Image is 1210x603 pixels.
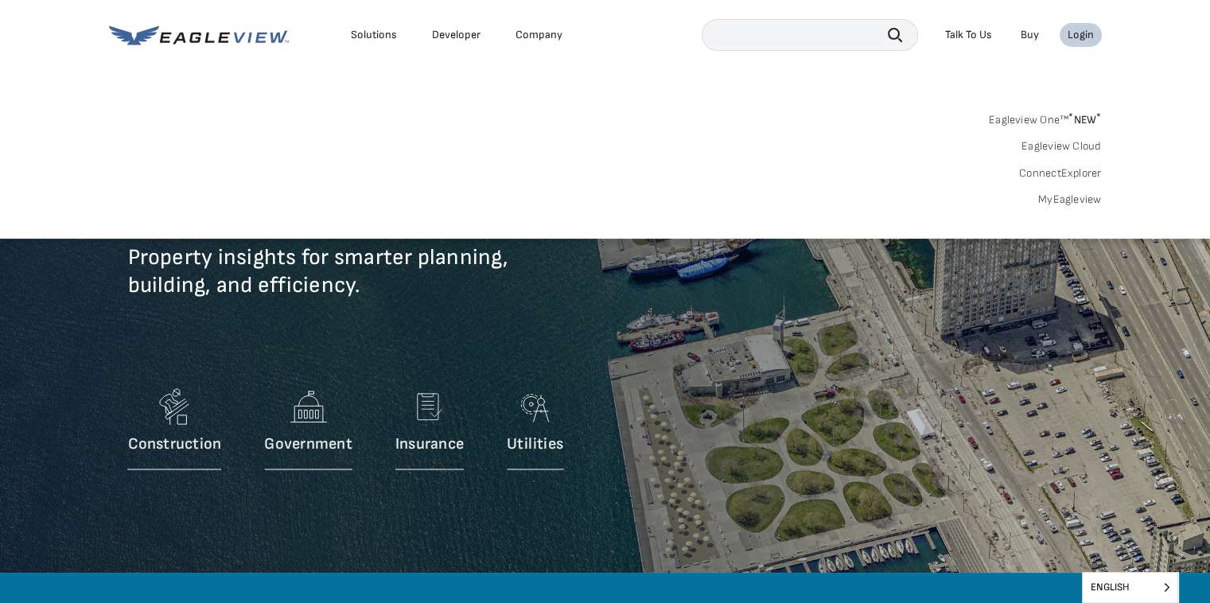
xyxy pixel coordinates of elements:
[507,383,563,478] a: Utilities
[702,19,918,51] input: Search
[432,28,480,42] a: Developer
[989,108,1102,126] a: Eagleview One™*NEW*
[1021,139,1102,154] a: Eagleview Cloud
[264,383,352,478] a: Government
[1021,28,1039,42] a: Buy
[395,383,464,478] a: Insurance
[351,28,397,42] div: Solutions
[264,434,352,454] p: Government
[1068,28,1094,42] div: Login
[395,434,464,454] p: Insurance
[945,28,992,42] div: Talk To Us
[1019,166,1102,181] a: ConnectExplorer
[1038,193,1102,207] a: MyEagleview
[1082,572,1178,603] aside: Language selected: English
[128,383,222,478] a: Construction
[1068,113,1101,126] span: NEW
[516,28,562,42] div: Company
[507,434,563,454] p: Utilities
[1083,573,1177,602] span: English
[128,434,222,454] p: Construction
[128,243,701,323] p: Property insights for smarter planning, building, and efficiency.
